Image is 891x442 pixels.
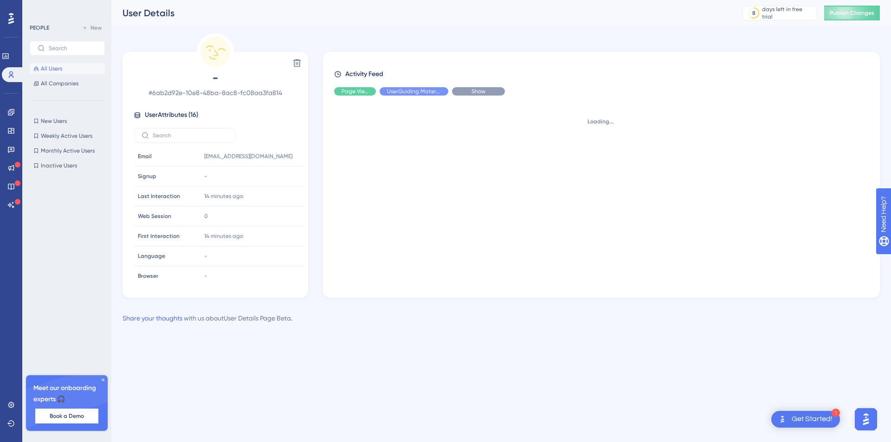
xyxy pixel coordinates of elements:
a: Share your thoughts [123,314,182,322]
span: - [204,252,207,260]
button: All Users [30,63,105,74]
span: - [204,173,207,180]
button: New Users [30,115,105,127]
span: Email [138,153,152,160]
span: Signup [138,173,156,180]
time: 14 minutes ago [204,193,243,199]
div: Open Get Started! checklist, remaining modules: 1 [771,411,840,428]
span: Show [471,88,485,95]
span: All Companies [41,80,78,87]
div: Loading... [334,118,867,125]
span: Last Interaction [138,192,180,200]
span: - [134,70,297,85]
span: UserGuiding Material [387,88,441,95]
div: PEOPLE [30,24,49,32]
span: Language [138,252,165,260]
span: # 6ab2d92e-10e8-48ba-8ac8-fc08aa3fa814 [134,87,297,98]
span: Monthly Active Users [41,147,95,154]
span: Activity Feed [345,69,383,80]
div: 8 [752,9,755,17]
span: All Users [41,65,62,72]
div: Get Started! [792,414,833,424]
img: launcher-image-alternative-text [777,414,788,425]
div: days left in free trial [762,6,814,20]
time: 14 minutes ago [204,233,243,239]
button: Inactive Users [30,160,105,171]
div: 1 [832,409,840,417]
div: with us about User Details Page Beta . [123,313,292,324]
span: New Users [41,117,67,125]
span: New [90,24,102,32]
button: New [79,22,105,33]
span: - [204,272,207,280]
span: First Interaction [138,232,180,240]
span: Inactive Users [41,162,77,169]
div: User Details [123,6,719,19]
span: Page View [342,88,368,95]
iframe: UserGuiding AI Assistant Launcher [852,405,880,433]
span: Meet our onboarding experts 🎧 [33,383,100,405]
button: All Companies [30,78,105,89]
button: Monthly Active Users [30,145,105,156]
span: Weekly Active Users [41,132,92,140]
span: Web Session [138,212,171,220]
span: [EMAIL_ADDRESS][DOMAIN_NAME] [204,153,292,160]
input: Search [49,45,97,51]
input: Search [153,132,228,139]
button: Publish Changes [824,6,880,20]
span: 0 [204,212,208,220]
span: Need Help? [22,2,58,13]
span: Browser [138,272,158,280]
button: Book a Demo [35,409,98,423]
span: User Attributes ( 16 ) [145,109,198,121]
span: Publish Changes [830,9,874,17]
span: Book a Demo [50,412,84,420]
button: Weekly Active Users [30,130,105,141]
